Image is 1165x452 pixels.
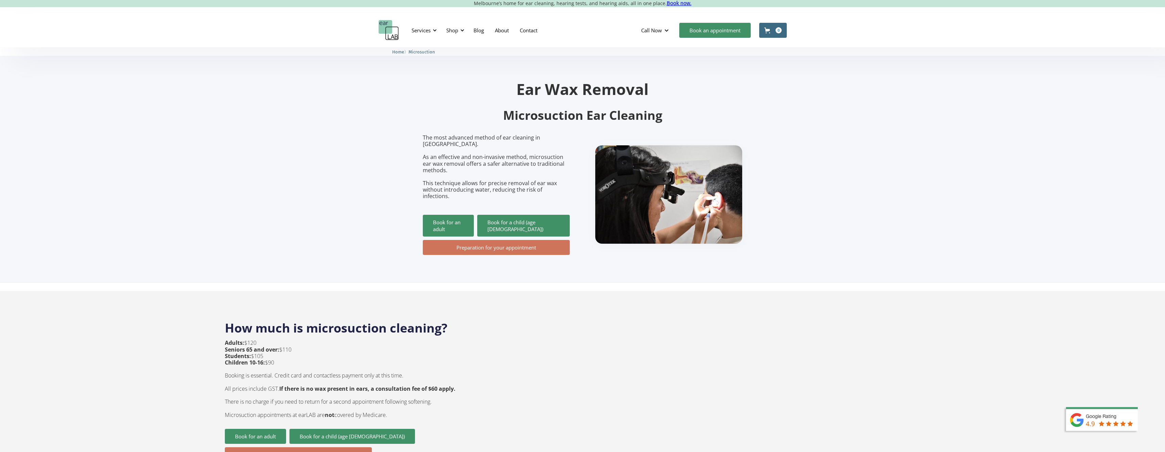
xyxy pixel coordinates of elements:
[423,134,570,200] p: The most advanced method of ear cleaning in [GEOGRAPHIC_DATA]. As an effective and non-invasive m...
[423,81,743,97] h1: Ear Wax Removal
[759,23,787,38] a: Open cart
[468,20,489,40] a: Blog
[225,352,251,360] strong: Students:
[407,20,439,41] div: Services
[289,429,415,444] a: Book for a child (age [DEMOGRAPHIC_DATA])
[514,20,543,40] a: Contact
[489,20,514,40] a: About
[442,20,466,41] div: Shop
[225,340,455,418] p: $120 $110 $105 $90 Booking is essential. Credit card and contactless payment only at this time. A...
[409,48,435,55] a: Microsuction
[392,48,409,55] li: 〉
[409,49,435,54] span: Microsuction
[225,339,244,346] strong: Adults:
[412,27,431,34] div: Services
[225,313,941,336] h2: How much is microsuction cleaning?
[776,27,782,33] div: 0
[477,215,570,237] a: Book for a child (age [DEMOGRAPHIC_DATA])
[325,411,334,419] strong: not
[225,429,286,444] a: Book for an adult
[641,27,662,34] div: Call Now
[225,359,265,366] strong: Children 10-16:
[423,215,474,237] a: Book for an adult
[595,145,742,244] img: boy getting ear checked.
[392,49,404,54] span: Home
[392,48,404,55] a: Home
[636,20,676,41] div: Call Now
[379,20,399,41] a: home
[225,346,279,353] strong: Seniors 65 and over:
[279,385,455,392] strong: If there is no wax present in ears, a consultation fee of $60 apply.
[446,27,458,34] div: Shop
[423,108,743,124] h2: Microsuction Ear Cleaning
[423,240,570,255] a: Preparation for your appointment
[679,23,751,38] a: Book an appointment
